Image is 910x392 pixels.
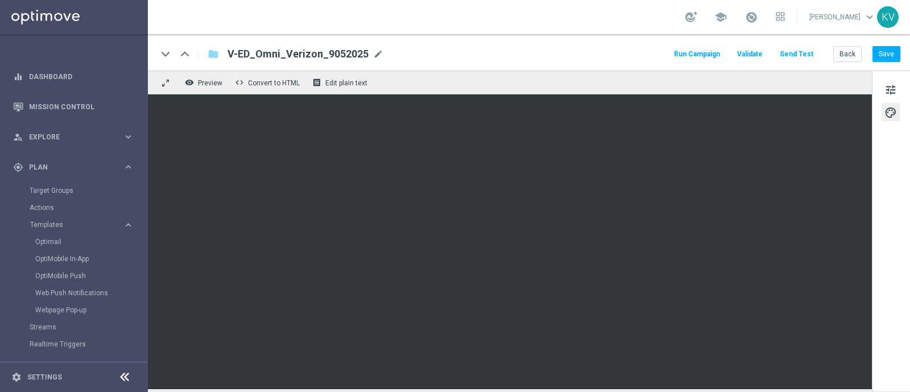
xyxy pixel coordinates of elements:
i: receipt [312,78,321,87]
a: Webpage Pop-up [35,306,118,315]
div: Optimail [35,233,147,250]
a: Mission Control [29,92,134,122]
div: Dashboard [13,61,134,92]
i: keyboard_arrow_right [123,220,134,230]
div: Templates [30,216,147,319]
span: mode_edit [373,49,383,59]
span: Explore [29,134,123,141]
a: Optimail [35,237,118,246]
span: school [714,11,727,23]
button: person_search Explore keyboard_arrow_right [13,133,134,142]
div: KV [877,6,899,28]
div: OptiMobile Push [35,267,147,284]
div: Templates [30,221,123,228]
div: OptiMobile In-App [35,250,147,267]
div: Webpage Pop-up [35,302,147,319]
span: V-ED_Omni_Verizon_9052025 [227,47,369,61]
button: gps_fixed Plan keyboard_arrow_right [13,163,134,172]
div: Streams [30,319,147,336]
span: Convert to HTML [248,79,300,87]
button: Validate [735,47,764,62]
button: Send Test [778,47,815,62]
button: palette [882,103,900,121]
a: Realtime Triggers [30,340,118,349]
span: Edit plain text [325,79,367,87]
i: keyboard_arrow_right [123,131,134,142]
button: code Convert to HTML [232,75,305,90]
a: OptiMobile Push [35,271,118,280]
a: Web Push Notifications [35,288,118,298]
span: keyboard_arrow_down [863,11,876,23]
span: Plan [29,164,123,171]
i: keyboard_arrow_right [123,162,134,172]
span: Templates [30,221,111,228]
div: Mission Control [13,92,134,122]
a: Settings [27,374,62,381]
button: Save [872,46,900,62]
span: Preview [198,79,222,87]
button: remove_red_eye Preview [182,75,227,90]
i: remove_red_eye [185,78,194,87]
a: [PERSON_NAME]keyboard_arrow_down [808,9,877,26]
a: Target Groups [30,186,118,195]
i: equalizer [13,72,23,82]
div: Target Groups [30,182,147,199]
button: Templates keyboard_arrow_right [30,220,134,229]
i: folder [208,47,219,61]
div: Explore [13,132,123,142]
button: receipt Edit plain text [309,75,373,90]
a: Actions [30,203,118,212]
div: Web Push Notifications [35,284,147,302]
span: tune [884,82,897,97]
a: OptiMobile In-App [35,254,118,263]
button: Mission Control [13,102,134,112]
div: Realtime Triggers [30,336,147,353]
button: folder [206,45,220,63]
button: Run Campaign [672,47,722,62]
i: gps_fixed [13,162,23,172]
button: equalizer Dashboard [13,72,134,81]
button: Back [833,46,862,62]
a: Streams [30,323,118,332]
i: person_search [13,132,23,142]
button: tune [882,80,900,98]
a: Dashboard [29,61,134,92]
i: settings [11,372,22,382]
span: Validate [737,50,763,58]
div: Actions [30,199,147,216]
div: Plan [13,162,123,172]
span: palette [884,105,897,120]
span: code [235,78,244,87]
